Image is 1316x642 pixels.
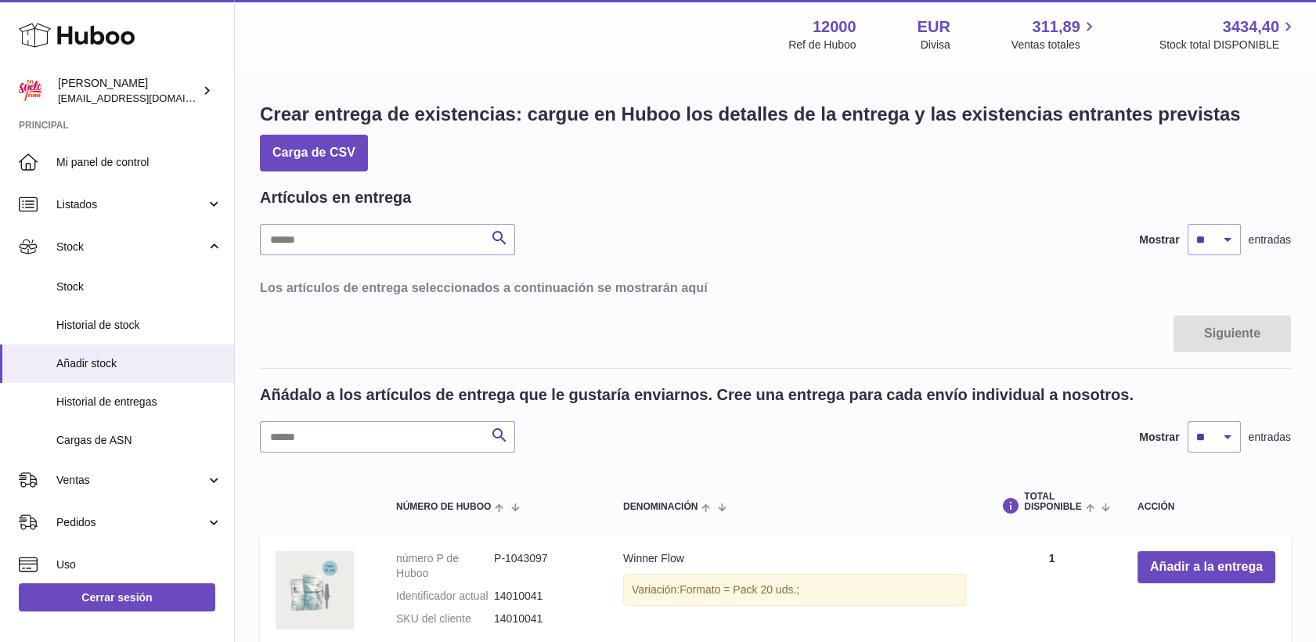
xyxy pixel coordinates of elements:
[56,356,222,371] span: Añadir stock
[788,38,856,52] div: Ref de Huboo
[623,574,966,606] div: Variación:
[19,583,215,611] a: Cerrar sesión
[260,102,1241,127] h1: Crear entrega de existencias: cargue en Huboo los detalles de la entrega y las existencias entran...
[19,79,42,103] img: mar@ensuelofirme.com
[494,611,592,626] dd: 14010041
[1024,492,1081,512] span: Total DISPONIBLE
[918,16,950,38] strong: EUR
[396,589,494,604] dt: Identificador actual
[1159,38,1297,52] span: Stock total DISPONIBLE
[623,502,698,512] span: Denominación
[396,551,494,581] dt: número P de Huboo
[56,318,222,333] span: Historial de stock
[494,589,592,604] dd: 14010041
[56,515,206,530] span: Pedidos
[56,280,222,294] span: Stock
[58,92,230,104] span: [EMAIL_ADDRESS][DOMAIN_NAME]
[813,16,856,38] strong: 12000
[396,611,494,626] dt: SKU del cliente
[260,384,1134,406] h2: Añádalo a los artículos de entrega que le gustaría enviarnos. Cree una entrega para cada envío in...
[56,155,222,170] span: Mi panel de control
[1138,551,1275,583] button: Añadir a la entrega
[260,135,368,171] button: Carga de CSV
[1249,430,1291,445] span: entradas
[56,473,206,488] span: Ventas
[56,557,222,572] span: Uso
[396,502,491,512] span: Número de Huboo
[1223,16,1279,38] span: 3434,40
[1139,233,1179,247] label: Mostrar
[1011,38,1098,52] span: Ventas totales
[56,240,206,254] span: Stock
[921,38,950,52] div: Divisa
[1159,16,1297,52] a: 3434,40 Stock total DISPONIBLE
[260,279,1291,296] h3: Los artículos de entrega seleccionados a continuación se mostrarán aquí
[1139,430,1179,445] label: Mostrar
[680,583,799,596] span: Formato = Pack 20 uds.;
[56,197,206,212] span: Listados
[260,187,411,208] h2: Artículos en entrega
[1011,16,1098,52] a: 311,89 Ventas totales
[56,395,222,409] span: Historial de entregas
[56,433,222,448] span: Cargas de ASN
[1138,502,1275,512] div: Acción
[1249,233,1291,247] span: entradas
[1033,16,1080,38] span: 311,89
[276,551,354,629] img: Winner Flow
[494,551,592,581] dd: P-1043097
[58,76,199,106] div: [PERSON_NAME]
